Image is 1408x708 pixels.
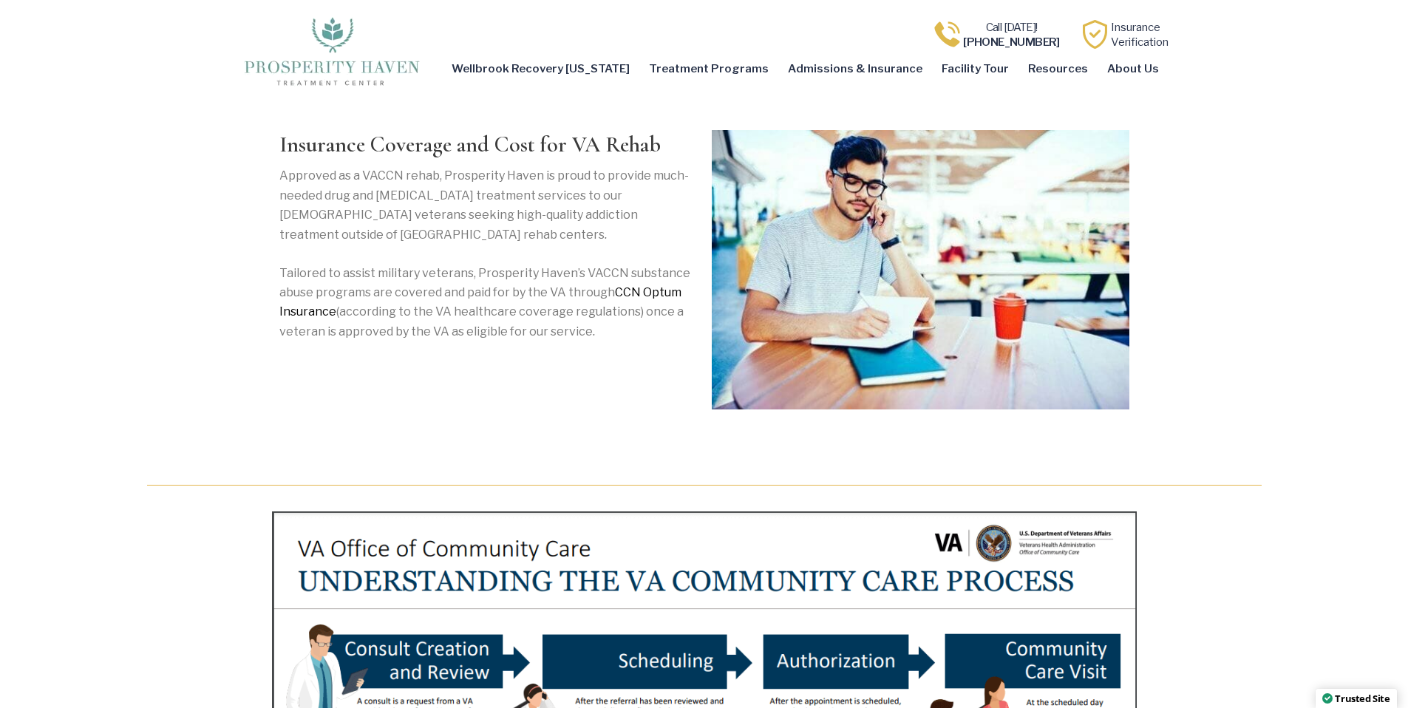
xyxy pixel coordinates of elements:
[712,130,1129,409] img: A man sitting at a table in an addiction recovery center, diligently writing in his notebook whil...
[639,52,778,86] a: Treatment Programs
[1018,52,1098,86] a: Resources
[1111,21,1169,49] a: InsuranceVerification
[933,20,962,49] img: Call one of Prosperity Haven's dedicated counselors today so we can help you overcome addiction
[963,21,1060,49] a: Call [DATE]![PHONE_NUMBER]
[279,264,697,342] p: Tailored to assist military veterans, Prosperity Haven’s VACCN substance abuse programs are cover...
[963,35,1060,49] b: [PHONE_NUMBER]
[239,13,424,87] img: The logo for Prosperity Haven Addiction Recovery Center.
[442,52,639,86] a: Wellbrook Recovery [US_STATE]
[279,130,697,159] h3: Insurance Coverage and Cost for VA Rehab
[1081,20,1109,49] img: Learn how Prosperity Haven, a verified substance abuse center can help you overcome your addiction
[778,52,932,86] a: Admissions & Insurance
[932,52,1018,86] a: Facility Tour
[279,166,697,245] p: Approved as a VACCN rehab, Prosperity Haven is proud to provide much-needed drug and [MEDICAL_DAT...
[1098,52,1169,86] a: About Us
